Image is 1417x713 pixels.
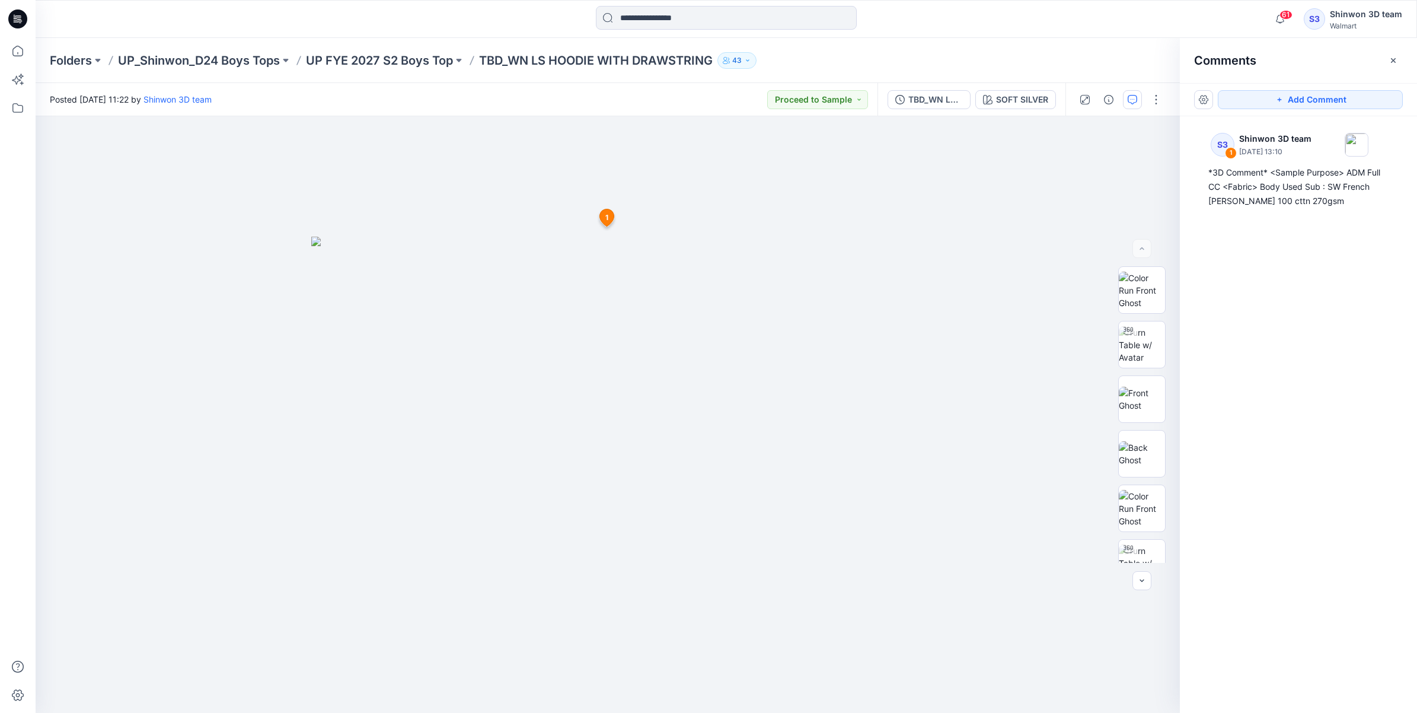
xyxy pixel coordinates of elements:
[1330,7,1402,21] div: Shinwon 3D team
[1119,441,1165,466] img: Back Ghost
[1225,147,1237,159] div: 1
[479,52,713,69] p: TBD_WN LS HOODIE WITH DRAWSTRING
[1119,490,1165,527] img: Color Run Front Ghost
[1119,272,1165,309] img: Color Run Front Ghost
[975,90,1056,109] button: SOFT SILVER
[1119,387,1165,412] img: Front Ghost
[143,94,212,104] a: Shinwon 3D team
[1239,132,1311,146] p: Shinwon 3D team
[1211,133,1234,157] div: S3
[732,54,742,67] p: 43
[1218,90,1403,109] button: Add Comment
[1304,8,1325,30] div: S3
[306,52,453,69] a: UP FYE 2027 S2 Boys Top
[50,93,212,106] span: Posted [DATE] 11:22 by
[1119,326,1165,364] img: Turn Table w/ Avatar
[1099,90,1118,109] button: Details
[1119,545,1165,582] img: Turn Table w/ Avatar
[1239,146,1311,158] p: [DATE] 13:10
[311,237,904,713] img: eyJhbGciOiJIUzI1NiIsImtpZCI6IjAiLCJzbHQiOiJzZXMiLCJ0eXAiOiJKV1QifQ.eyJkYXRhIjp7InR5cGUiOiJzdG9yYW...
[1330,21,1402,30] div: Walmart
[888,90,971,109] button: TBD_WN LS HOODIE WITH DRAWSTRING (SET W.SHORTS)
[1279,10,1292,20] span: 61
[118,52,280,69] a: UP_Shinwon_D24 Boys Tops
[908,93,963,106] div: TBD_WN LS HOODIE WITH DRAWSTRING (SET W.SHORTS)
[50,52,92,69] a: Folders
[1194,53,1256,68] h2: Comments
[717,52,757,69] button: 43
[1208,165,1389,208] div: *3D Comment* <Sample Purpose> ADM Full CC <Fabric> Body Used Sub : SW French [PERSON_NAME] 100 ct...
[996,93,1048,106] div: SOFT SILVER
